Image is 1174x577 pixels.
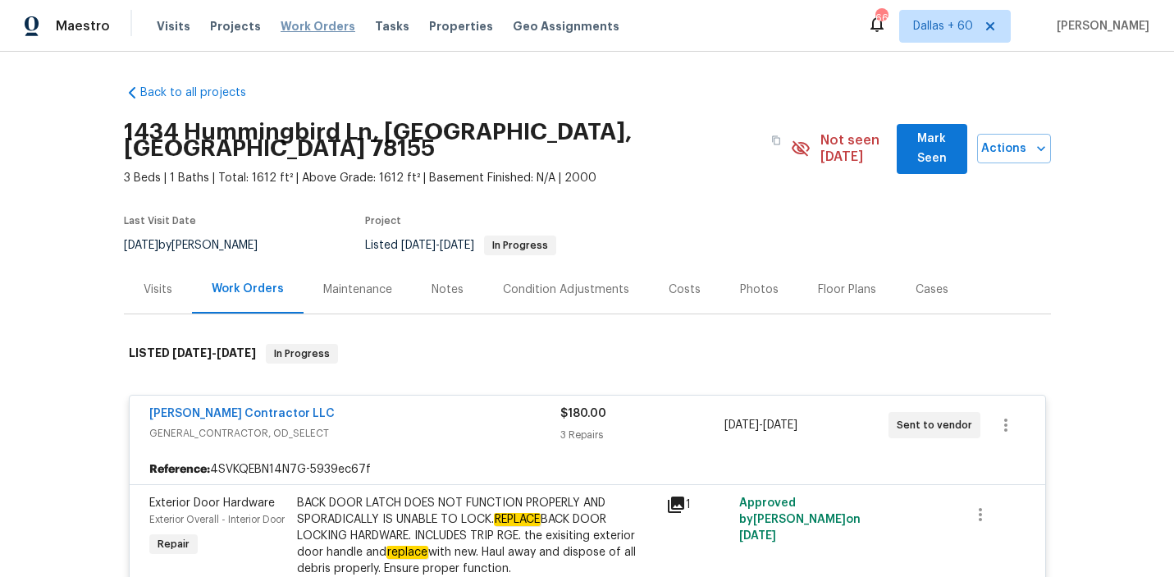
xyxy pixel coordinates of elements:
[365,240,556,251] span: Listed
[763,419,797,431] span: [DATE]
[267,346,336,362] span: In Progress
[365,216,401,226] span: Project
[897,417,979,433] span: Sent to vendor
[724,419,759,431] span: [DATE]
[401,240,436,251] span: [DATE]
[740,282,779,298] div: Photos
[149,461,210,478] b: Reference:
[560,427,724,443] div: 3 Repairs
[820,132,887,165] span: Not seen [DATE]
[149,497,275,509] span: Exterior Door Hardware
[401,240,474,251] span: -
[129,344,256,364] h6: LISTED
[124,236,277,255] div: by [PERSON_NAME]
[124,240,158,251] span: [DATE]
[210,18,261,34] span: Projects
[124,170,791,186] span: 3 Beds | 1 Baths | Total: 1612 ft² | Above Grade: 1612 ft² | Basement Finished: N/A | 2000
[761,126,791,155] button: Copy Address
[149,425,560,442] span: GENERAL_CONTRACTOR, OD_SELECT
[818,282,876,298] div: Floor Plans
[897,124,967,174] button: Mark Seen
[281,18,355,34] span: Work Orders
[666,495,730,515] div: 1
[144,282,172,298] div: Visits
[990,139,1038,159] span: Actions
[1050,18,1149,34] span: [PERSON_NAME]
[124,216,196,226] span: Last Visit Date
[440,240,474,251] span: [DATE]
[513,18,619,34] span: Geo Assignments
[503,282,629,298] div: Condition Adjustments
[739,497,861,542] span: Approved by [PERSON_NAME] on
[157,18,190,34] span: Visits
[323,282,392,298] div: Maintenance
[875,10,887,26] div: 668
[486,240,555,250] span: In Progress
[910,129,954,169] span: Mark Seen
[124,85,281,101] a: Back to all projects
[724,417,797,433] span: -
[212,281,284,297] div: Work Orders
[913,18,973,34] span: Dallas + 60
[375,21,409,32] span: Tasks
[149,515,285,524] span: Exterior Overall - Interior Door
[172,347,212,359] span: [DATE]
[739,530,776,542] span: [DATE]
[494,513,541,526] em: REPLACE
[977,134,1051,164] button: Actions
[916,282,948,298] div: Cases
[149,408,335,419] a: [PERSON_NAME] Contractor LLC
[297,495,656,577] div: BACK DOOR LATCH DOES NOT FUNCTION PROPERLY AND SPORADICALLY IS UNABLE TO LOCK. BACK DOOR LOCKING ...
[130,455,1045,484] div: 4SVKQEBN14N7G-5939ec67f
[429,18,493,34] span: Properties
[172,347,256,359] span: -
[560,408,606,419] span: $180.00
[217,347,256,359] span: [DATE]
[124,327,1051,380] div: LISTED [DATE]-[DATE]In Progress
[124,124,761,157] h2: 1434 Hummingbird Ln, [GEOGRAPHIC_DATA], [GEOGRAPHIC_DATA] 78155
[56,18,110,34] span: Maestro
[386,546,428,559] em: replace
[151,536,196,552] span: Repair
[669,282,701,298] div: Costs
[432,282,464,298] div: Notes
